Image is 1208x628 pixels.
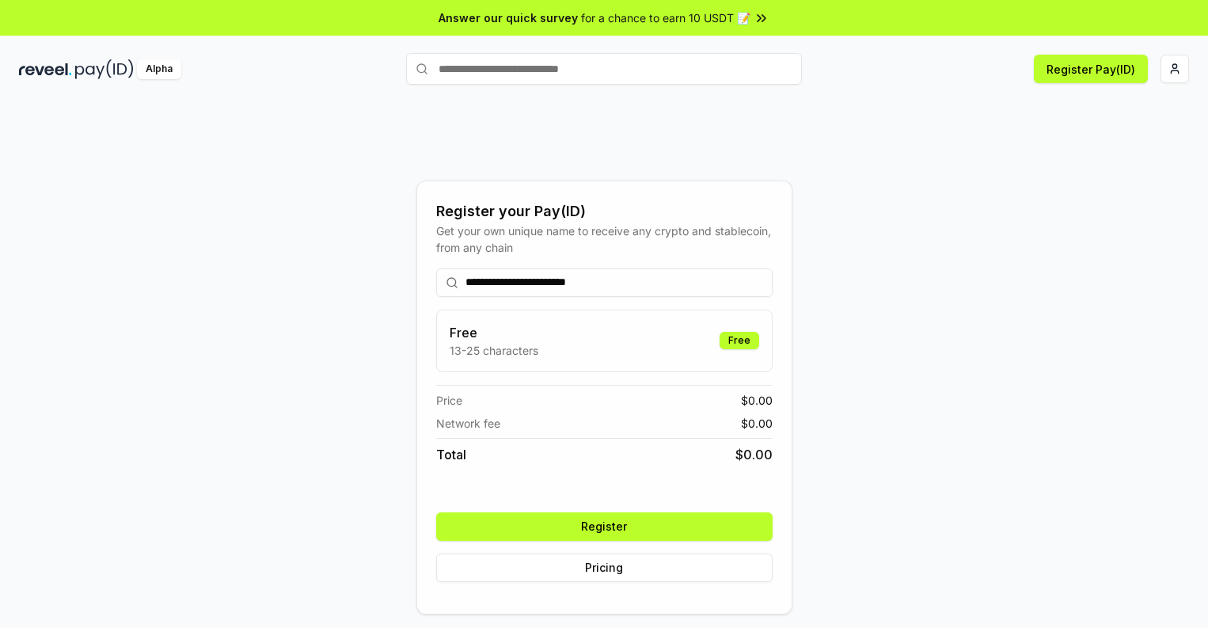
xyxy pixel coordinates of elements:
[581,10,750,26] span: for a chance to earn 10 USDT 📝
[450,342,538,359] p: 13-25 characters
[436,554,773,582] button: Pricing
[436,415,500,432] span: Network fee
[137,59,181,79] div: Alpha
[741,415,773,432] span: $ 0.00
[436,445,466,464] span: Total
[436,392,462,409] span: Price
[75,59,134,79] img: pay_id
[735,445,773,464] span: $ 0.00
[436,512,773,541] button: Register
[720,332,759,349] div: Free
[1034,55,1148,83] button: Register Pay(ID)
[450,323,538,342] h3: Free
[436,223,773,256] div: Get your own unique name to receive any crypto and stablecoin, from any chain
[439,10,578,26] span: Answer our quick survey
[741,392,773,409] span: $ 0.00
[436,200,773,223] div: Register your Pay(ID)
[19,59,72,79] img: reveel_dark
